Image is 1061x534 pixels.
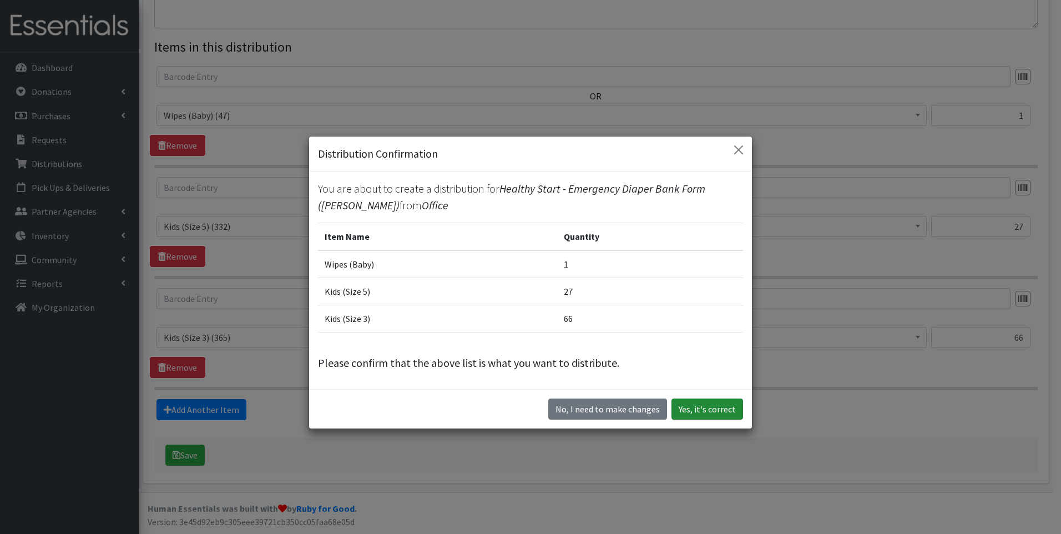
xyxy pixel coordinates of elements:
td: 27 [557,278,743,305]
th: Quantity [557,223,743,251]
th: Item Name [318,223,557,251]
td: Kids (Size 3) [318,305,557,333]
button: Yes, it's correct [671,399,743,420]
td: Wipes (Baby) [318,250,557,278]
td: 1 [557,250,743,278]
td: Kids (Size 5) [318,278,557,305]
span: Healthy Start - Emergency Diaper Bank Form ([PERSON_NAME]) [318,182,705,212]
button: Close [730,141,747,159]
span: Office [422,198,448,212]
p: You are about to create a distribution for from [318,180,743,214]
button: No I need to make changes [548,399,667,420]
p: Please confirm that the above list is what you want to distribute. [318,355,743,371]
h5: Distribution Confirmation [318,145,438,162]
td: 66 [557,305,743,333]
